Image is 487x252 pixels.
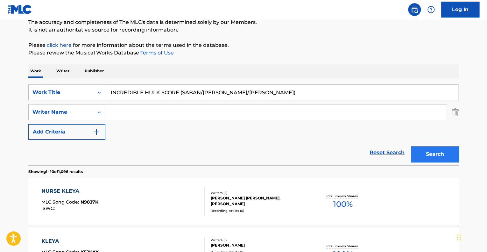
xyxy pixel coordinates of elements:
[452,104,459,120] img: Delete Criterion
[211,191,307,195] div: Writers ( 2 )
[93,128,100,136] img: 9d2ae6d4665cec9f34b9.svg
[47,42,72,48] a: click here
[41,187,98,195] div: NURSE KLEYA
[427,6,435,13] img: help
[28,84,459,165] form: Search Form
[28,169,83,175] p: Showing 1 - 10 of 1,096 results
[211,242,307,248] div: [PERSON_NAME]
[28,124,105,140] button: Add Criteria
[333,198,352,210] span: 100 %
[83,64,106,78] p: Publisher
[28,26,459,34] p: It is not an authoritative source for recording information.
[28,41,459,49] p: Please for more information about the terms used in the database.
[32,89,90,96] div: Work Title
[326,244,360,248] p: Total Known Shares:
[81,199,98,205] span: N9837K
[28,64,43,78] p: Work
[411,146,459,162] button: Search
[441,2,479,18] a: Log In
[41,237,99,245] div: KLEYA
[457,228,461,247] div: Drag
[211,238,307,242] div: Writers ( 1 )
[28,178,459,226] a: NURSE KLEYAMLC Song Code:N9837KISWC:Writers (2)[PERSON_NAME] [PERSON_NAME], [PERSON_NAME]Recordin...
[211,195,307,207] div: [PERSON_NAME] [PERSON_NAME], [PERSON_NAME]
[28,49,459,57] p: Please review the Musical Works Database
[326,194,360,198] p: Total Known Shares:
[366,146,408,160] a: Reset Search
[32,108,90,116] div: Writer Name
[408,3,421,16] a: Public Search
[8,5,32,14] img: MLC Logo
[54,64,71,78] p: Writer
[28,18,459,26] p: The accuracy and completeness of The MLC's data is determined solely by our Members.
[139,50,174,56] a: Terms of Use
[455,221,487,252] iframe: Chat Widget
[211,208,307,213] div: Recording Artists ( 0 )
[41,205,56,211] span: ISWC :
[425,3,437,16] div: Help
[411,6,418,13] img: search
[41,199,81,205] span: MLC Song Code :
